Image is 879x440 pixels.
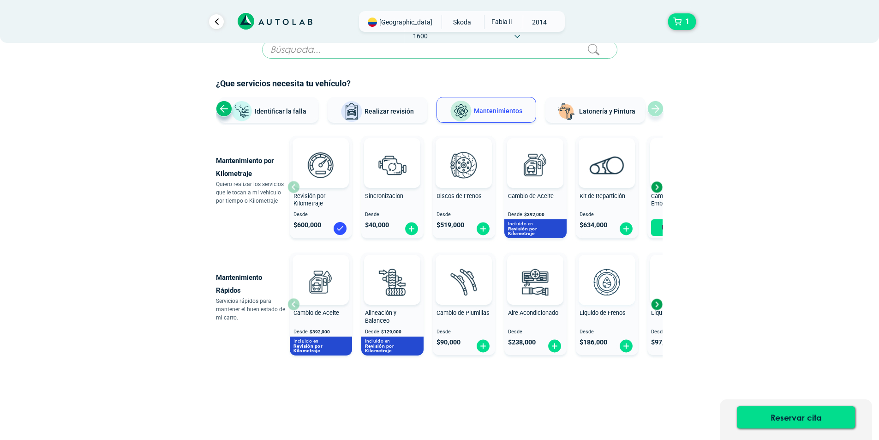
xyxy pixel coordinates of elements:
img: AD0BCuuxAAAAAElFTkSuQmCC [307,140,335,168]
img: liquido_frenos-v3.svg [586,262,627,302]
button: Mantenimientos [437,97,536,123]
span: $ 90,000 [437,338,460,346]
img: Mantenimientos [450,100,472,122]
span: 1600 [404,29,437,43]
img: fi_plus-circle2.svg [547,339,562,353]
span: $ 600,000 [293,221,321,229]
span: [GEOGRAPHIC_DATA] [379,18,432,27]
span: Desde [508,329,563,335]
span: Líquido Refrigerante [651,309,703,316]
span: Desde [365,212,420,218]
img: plumillas-v3.svg [443,262,484,302]
span: Desde [437,212,491,218]
p: Quiero realizar los servicios que le tocan a mi vehículo por tiempo o Kilometraje [216,180,287,205]
p: Incluido en [293,338,348,344]
a: Ir al paso anterior [209,14,224,29]
img: blue-check.svg [333,221,347,236]
span: $ 186,000 [580,338,607,346]
span: $ 392,000 [524,212,544,217]
span: Identificar la falla [255,107,306,115]
button: Alineación y Balanceo Desde $129,000 Incluido en Revisión por Kilometraje [361,253,424,355]
span: Desde [651,329,706,335]
span: Desde [580,212,634,218]
button: Sincronizacion Desde $40,000 [361,136,424,238]
img: fi_plus-circle2.svg [476,339,490,353]
div: Next slide [650,297,664,311]
b: Revisión por Kilometraje [508,226,538,236]
span: Realizar revisión [365,108,414,115]
button: Latonería y Pintura [545,97,645,123]
div: Previous slide [216,101,232,117]
span: Líquido de Frenos [580,309,626,316]
button: Identificar la falla [219,97,318,123]
button: Aire Acondicionado Desde $238,000 [504,253,567,355]
p: Servicios rápidos para mantener el buen estado de mi carro. [216,297,287,322]
span: Sincronizacion [365,193,403,199]
img: alineacion_y_balanceo-v3.svg [372,262,413,302]
button: Revisión por Kilometraje Desde $600,000 [290,136,352,238]
img: kit_de_embrague-v3.svg [658,145,699,185]
img: AD0BCuuxAAAAAElFTkSuQmCC [593,257,621,284]
span: $ 519,000 [437,221,464,229]
img: correa_de_reparticion-v3.svg [590,156,624,174]
span: Desde [437,329,491,335]
img: AD0BCuuxAAAAAElFTkSuQmCC [378,257,406,284]
span: FABIA II [484,15,517,28]
img: sincronizacion-v3.svg [372,145,413,185]
p: Mantenimiento por Kilometraje [216,154,287,180]
button: Reservar cita [737,406,855,428]
button: Cambio de Aceite Desde $392,000 Incluido en Revisión por Kilometraje [504,136,567,238]
span: Latonería y Pintura [579,108,635,115]
img: AD0BCuuxAAAAAElFTkSuQmCC [593,140,621,168]
img: AD0BCuuxAAAAAElFTkSuQmCC [378,140,406,168]
span: $ 634,000 [580,221,607,229]
span: Desde [580,329,634,335]
b: Revisión por Kilometraje [365,343,395,354]
p: Mantenimiento Rápidos [216,271,287,297]
span: Alineación y Balanceo [365,309,396,324]
img: AD0BCuuxAAAAAElFTkSuQmCC [307,257,335,284]
span: 2014 [523,15,556,29]
img: AD0BCuuxAAAAAElFTkSuQmCC [521,140,549,168]
button: Cambio de Aceite Desde $392,000 Incluido en Revisión por Kilometraje [290,253,352,355]
span: Cambio de Aceite [508,193,554,199]
input: Búsqueda... [262,41,617,59]
img: AD0BCuuxAAAAAElFTkSuQmCC [450,257,478,284]
span: Cambio de Kit de Embrague [651,193,695,207]
img: Identificar la falla [231,101,253,122]
img: liquido_refrigerante-v3.svg [658,262,699,302]
span: Desde [293,212,348,218]
div: Next slide [650,180,664,194]
span: $ 392,000 [310,329,330,334]
span: SKODA [446,15,478,29]
img: Realizar revisión [341,101,363,123]
img: cambio_de_aceite-v3.svg [515,145,556,185]
span: $ 129,000 [381,329,401,334]
span: $ 238,000 [508,338,536,346]
img: cambio_de_aceite-v3.svg [300,262,341,302]
img: AD0BCuuxAAAAAElFTkSuQmCC [521,257,549,284]
span: Desde [508,211,522,217]
span: $ 97,300 [651,338,675,346]
img: aire_acondicionado-v3.svg [515,262,556,302]
img: fi_plus-circle2.svg [619,339,634,353]
span: Revisión por Kilometraje [293,193,325,207]
p: Incluido en [365,338,420,344]
span: $ 40,000 [365,221,389,229]
button: 1 [668,13,696,30]
button: Discos de Frenos Desde $519,000 [433,136,495,238]
img: fi_plus-circle2.svg [619,222,634,236]
img: fi_plus-circle2.svg [404,222,419,236]
button: Líquido de Frenos Desde $186,000 [576,253,638,355]
button: Por Cotizar [651,219,706,236]
span: Desde [293,329,308,335]
p: Incluido en [508,221,563,227]
span: Cambio de Plumillas [437,309,490,316]
span: 1 [683,14,692,30]
img: Latonería y Pintura [555,101,577,123]
img: frenos2-v3.svg [443,145,484,185]
img: AD0BCuuxAAAAAElFTkSuQmCC [450,140,478,168]
button: Kit de Repartición Desde $634,000 [576,136,638,238]
b: Revisión por Kilometraje [293,343,323,354]
span: Mantenimientos [474,107,522,115]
